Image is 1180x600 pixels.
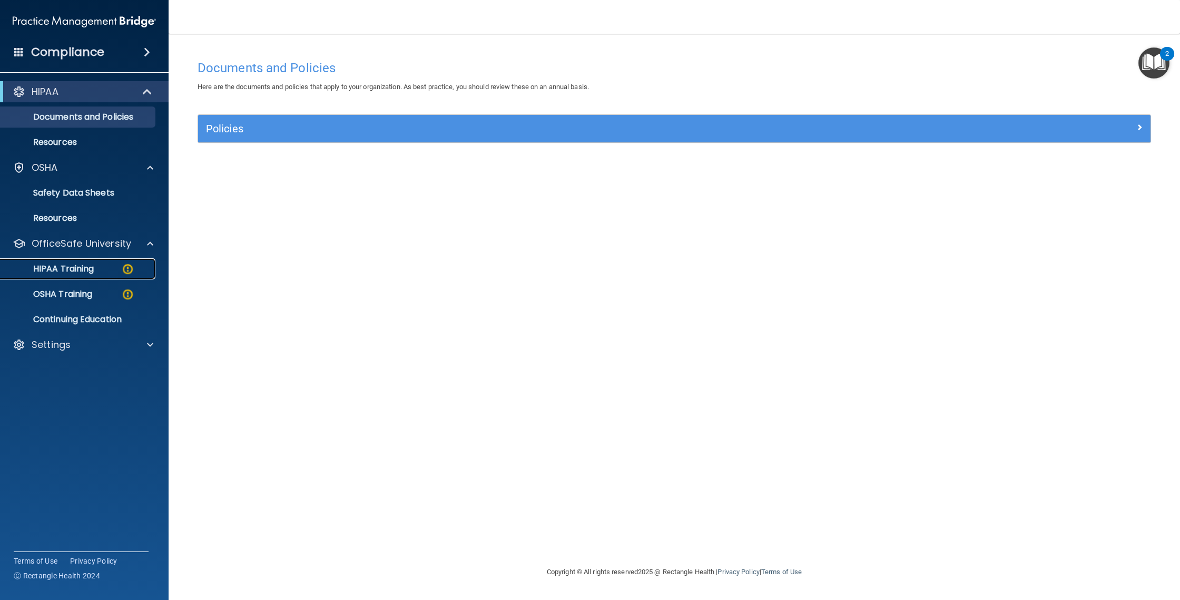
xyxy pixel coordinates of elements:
button: Open Resource Center, 2 new notifications [1138,47,1169,79]
p: OfficeSafe University [32,237,131,250]
p: Safety Data Sheets [7,188,151,198]
div: Copyright © All rights reserved 2025 @ Rectangle Health | | [482,555,867,589]
p: Settings [32,338,71,351]
a: OfficeSafe University [13,237,153,250]
p: HIPAA [32,85,58,98]
a: Terms of Use [14,556,57,566]
span: Ⓒ Rectangle Health 2024 [14,570,100,581]
div: 2 [1165,54,1169,67]
h4: Compliance [31,45,104,60]
p: Continuing Education [7,314,151,325]
p: Resources [7,137,151,148]
p: OSHA [32,161,58,174]
a: Terms of Use [761,568,802,576]
p: HIPAA Training [7,264,94,274]
a: Policies [206,120,1143,137]
a: Settings [13,338,153,351]
span: Here are the documents and policies that apply to your organization. As best practice, you should... [198,83,589,91]
p: Documents and Policies [7,112,151,122]
iframe: Drift Widget Chat Controller [998,525,1167,567]
img: warning-circle.0cc9ac19.png [121,288,134,301]
a: HIPAA [13,85,153,98]
a: OSHA [13,161,153,174]
h5: Policies [206,123,904,134]
p: Resources [7,213,151,224]
a: Privacy Policy [70,556,117,566]
a: Privacy Policy [717,568,759,576]
img: warning-circle.0cc9ac19.png [121,263,134,276]
img: PMB logo [13,11,156,32]
p: OSHA Training [7,289,92,299]
h4: Documents and Policies [198,61,1151,75]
